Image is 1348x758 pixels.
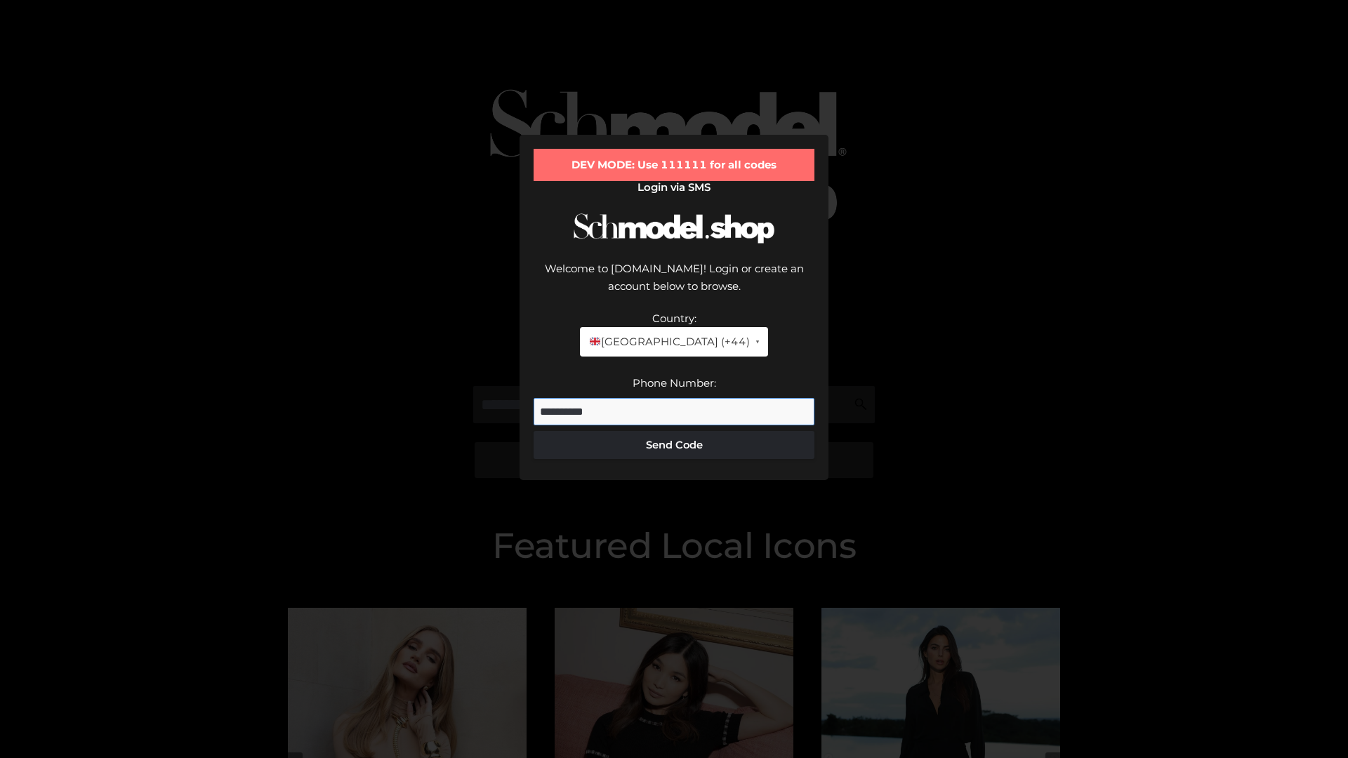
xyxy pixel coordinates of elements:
[590,336,600,347] img: 🇬🇧
[652,312,696,325] label: Country:
[534,431,814,459] button: Send Code
[633,376,716,390] label: Phone Number:
[588,333,749,351] span: [GEOGRAPHIC_DATA] (+44)
[534,149,814,181] div: DEV MODE: Use 111111 for all codes
[569,201,779,256] img: Schmodel Logo
[534,181,814,194] h2: Login via SMS
[534,260,814,310] div: Welcome to [DOMAIN_NAME]! Login or create an account below to browse.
